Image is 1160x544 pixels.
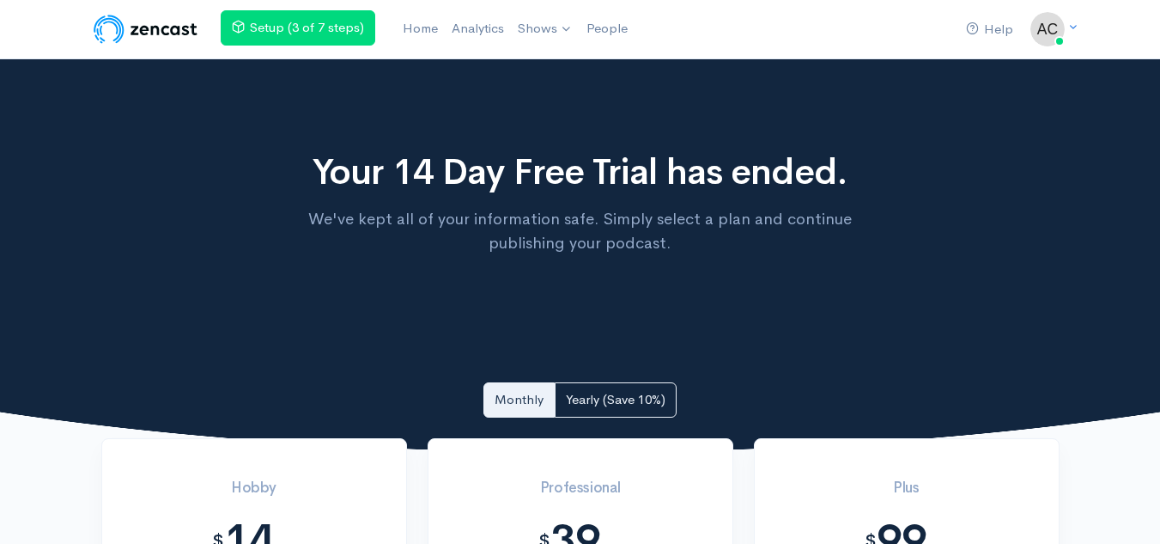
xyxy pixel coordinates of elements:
a: Yearly (Save 10%) [555,382,677,418]
a: Analytics [445,10,511,47]
a: People [580,10,635,47]
a: Setup (3 of 7 steps) [221,10,375,46]
h3: Plus [775,480,1038,497]
h1: Your 14 Day Free Trial has ended. [301,152,860,192]
a: Help [959,11,1020,48]
iframe: gist-messenger-bubble-iframe [1102,486,1143,527]
a: Shows [511,10,580,48]
img: ZenCast Logo [91,12,200,46]
a: Home [396,10,445,47]
p: We've kept all of your information safe. Simply select a plan and continue publishing your podcast. [301,207,860,255]
h3: Hobby [123,480,386,497]
a: Monthly [483,382,555,418]
h3: Professional [449,480,712,497]
img: ... [1030,12,1065,46]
